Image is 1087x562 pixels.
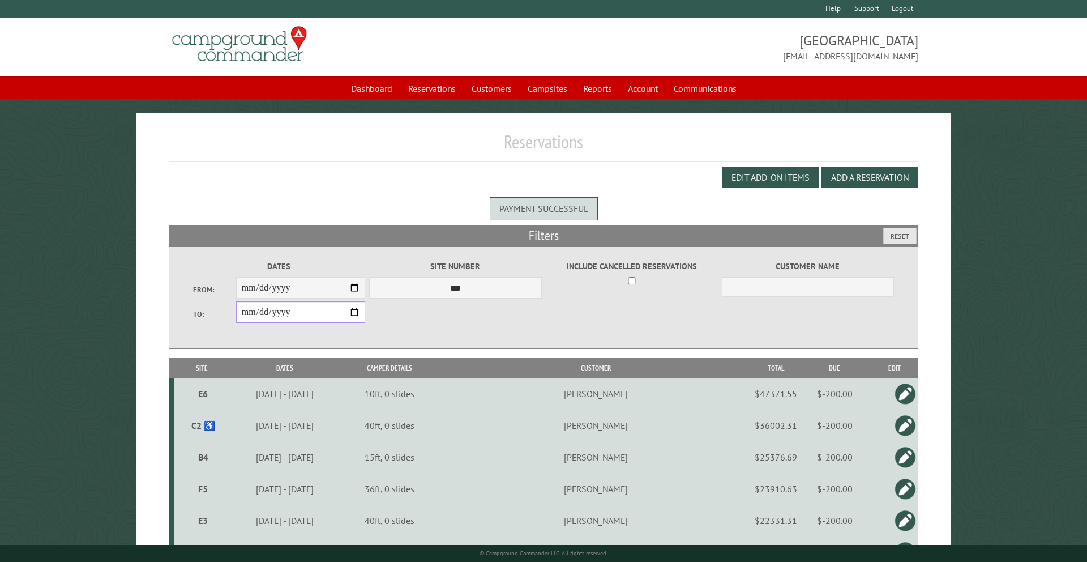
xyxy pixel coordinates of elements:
[179,452,228,463] div: B4
[883,228,917,244] button: Reset
[799,505,871,537] td: $-200.00
[179,388,228,399] div: E6
[229,358,341,378] th: Dates
[799,358,871,378] th: Due
[753,441,799,473] td: $25376.69
[465,78,519,99] a: Customers
[667,78,743,99] a: Communications
[341,441,438,473] td: 15ft, 0 slides
[341,378,438,410] td: 10ft, 0 slides
[231,515,339,526] div: [DATE] - [DATE]
[439,378,753,410] td: [PERSON_NAME]
[871,358,919,378] th: Edit
[439,441,753,473] td: [PERSON_NAME]
[439,410,753,441] td: [PERSON_NAME]
[799,441,871,473] td: $-200.00
[231,420,339,431] div: [DATE] - [DATE]
[621,78,665,99] a: Account
[490,197,598,220] div: Payment successful
[545,260,718,273] label: Include Cancelled Reservations
[722,260,895,273] label: Customer Name
[231,483,339,495] div: [DATE] - [DATE]
[439,473,753,505] td: [PERSON_NAME]
[799,378,871,410] td: $-200.00
[193,309,236,320] label: To:
[231,452,339,463] div: [DATE] - [DATE]
[174,358,229,378] th: Site
[753,358,799,378] th: Total
[521,78,574,99] a: Campsites
[439,358,753,378] th: Customer
[179,483,228,495] div: F5
[543,31,918,63] span: [GEOGRAPHIC_DATA] [EMAIL_ADDRESS][DOMAIN_NAME]
[231,388,339,399] div: [DATE] - [DATE]
[753,410,799,441] td: $36002.31
[722,167,819,188] button: Edit Add-on Items
[576,78,619,99] a: Reports
[369,260,542,273] label: Site Number
[341,410,438,441] td: 40ft, 0 slides
[341,473,438,505] td: 36ft, 0 slides
[179,420,228,431] div: C2 ♿
[439,505,753,537] td: [PERSON_NAME]
[821,167,918,188] button: Add a Reservation
[753,473,799,505] td: $23910.63
[799,410,871,441] td: $-200.00
[341,358,438,378] th: Camper Details
[193,284,236,295] label: From:
[799,473,871,505] td: $-200.00
[341,505,438,537] td: 40ft, 0 slides
[344,78,399,99] a: Dashboard
[179,515,228,526] div: E3
[193,260,366,273] label: Dates
[480,550,607,557] small: © Campground Commander LLC. All rights reserved.
[753,505,799,537] td: $22331.31
[401,78,463,99] a: Reservations
[169,131,919,162] h1: Reservations
[753,378,799,410] td: $47371.55
[169,225,919,246] h2: Filters
[169,22,310,66] img: Campground Commander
